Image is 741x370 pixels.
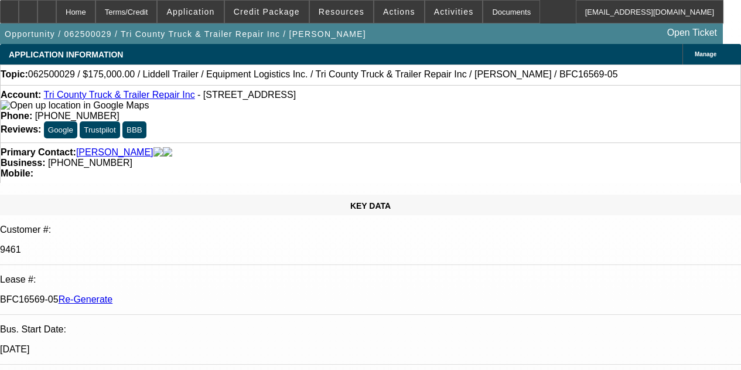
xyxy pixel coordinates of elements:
[1,158,45,168] strong: Business:
[76,147,153,158] a: [PERSON_NAME]
[44,121,77,138] button: Google
[35,111,119,121] span: [PHONE_NUMBER]
[80,121,119,138] button: Trustpilot
[310,1,373,23] button: Resources
[234,7,300,16] span: Credit Package
[1,90,41,100] strong: Account:
[158,1,223,23] button: Application
[374,1,424,23] button: Actions
[1,168,33,178] strong: Mobile:
[1,69,28,80] strong: Topic:
[197,90,296,100] span: - [STREET_ADDRESS]
[5,29,366,39] span: Opportunity / 062500029 / Tri County Truck & Trailer Repair Inc / [PERSON_NAME]
[43,90,194,100] a: Tri County Truck & Trailer Repair Inc
[383,7,415,16] span: Actions
[434,7,474,16] span: Activities
[663,23,722,43] a: Open Ticket
[1,124,41,134] strong: Reviews:
[163,147,172,158] img: linkedin-icon.png
[225,1,309,23] button: Credit Package
[1,147,76,158] strong: Primary Contact:
[350,201,391,211] span: KEY DATA
[1,111,32,121] strong: Phone:
[319,7,364,16] span: Resources
[9,50,123,59] span: APPLICATION INFORMATION
[1,100,149,111] img: Open up location in Google Maps
[28,69,618,80] span: 062500029 / $175,000.00 / Liddell Trailer / Equipment Logistics Inc. / Tri County Truck & Trailer...
[59,294,113,304] a: Re-Generate
[122,121,146,138] button: BBB
[48,158,132,168] span: [PHONE_NUMBER]
[166,7,214,16] span: Application
[153,147,163,158] img: facebook-icon.png
[425,1,483,23] button: Activities
[695,51,716,57] span: Manage
[1,100,149,110] a: View Google Maps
